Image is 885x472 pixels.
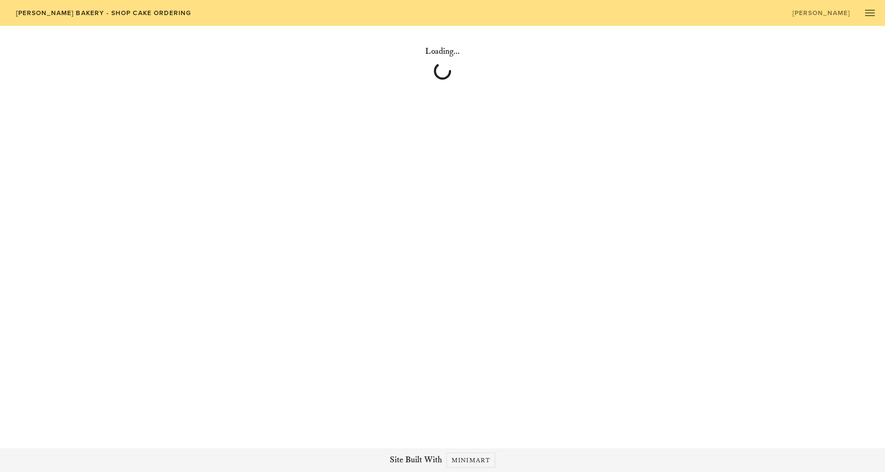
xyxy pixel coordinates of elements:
a: Minimart [446,453,495,468]
a: [PERSON_NAME] [785,5,857,20]
h4: Loading... [144,45,742,58]
span: [PERSON_NAME] Bakery - Shop Cake Ordering [15,9,191,17]
span: Site Built With [390,454,442,467]
span: Minimart [451,456,490,464]
a: [PERSON_NAME] Bakery - Shop Cake Ordering [9,5,198,20]
span: [PERSON_NAME] [792,9,851,17]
